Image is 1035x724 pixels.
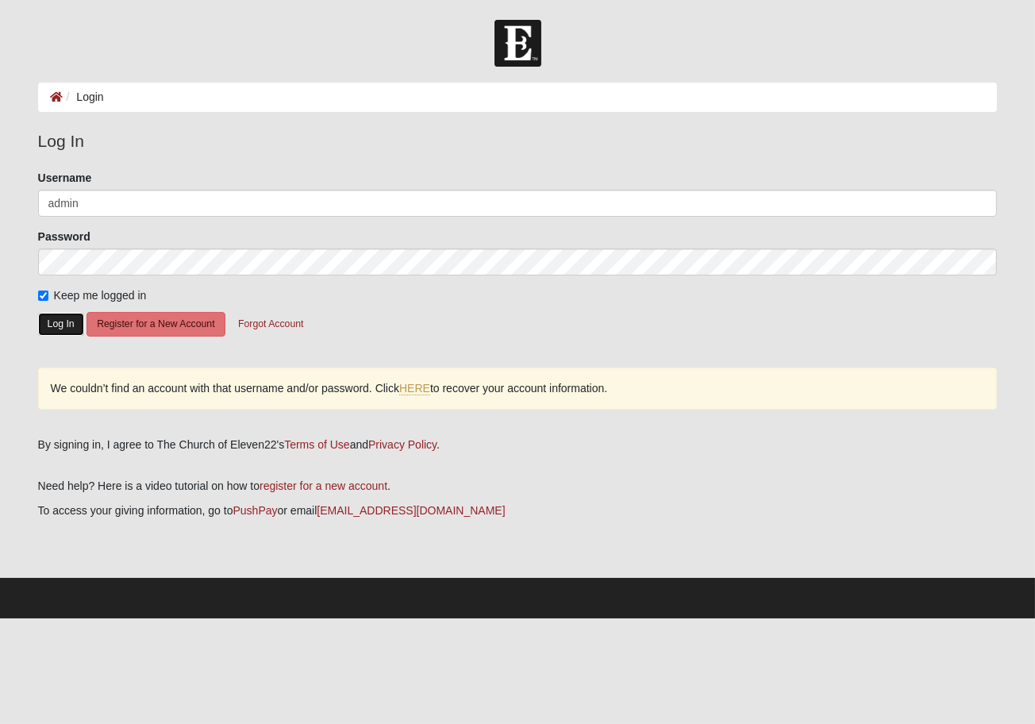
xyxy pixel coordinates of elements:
button: Forgot Account [228,312,314,337]
li: Login [63,89,104,106]
a: Terms of Use [284,438,349,451]
span: Keep me logged in [54,289,147,302]
legend: Log In [38,129,998,154]
a: Privacy Policy [368,438,437,451]
a: [EMAIL_ADDRESS][DOMAIN_NAME] [317,504,505,517]
p: Need help? Here is a video tutorial on how to . [38,478,998,495]
input: Keep me logged in [38,291,48,301]
a: PushPay [233,504,278,517]
div: We couldn’t find an account with that username and/or password. Click to recover your account inf... [38,368,998,410]
p: To access your giving information, go to or email [38,503,998,519]
div: By signing in, I agree to The Church of Eleven22's and . [38,437,998,453]
button: Log In [38,313,84,336]
label: Username [38,170,92,186]
a: HERE [399,382,430,395]
a: register for a new account [260,479,387,492]
img: Church of Eleven22 Logo [494,20,541,67]
label: Password [38,229,90,245]
button: Register for a New Account [87,312,225,337]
